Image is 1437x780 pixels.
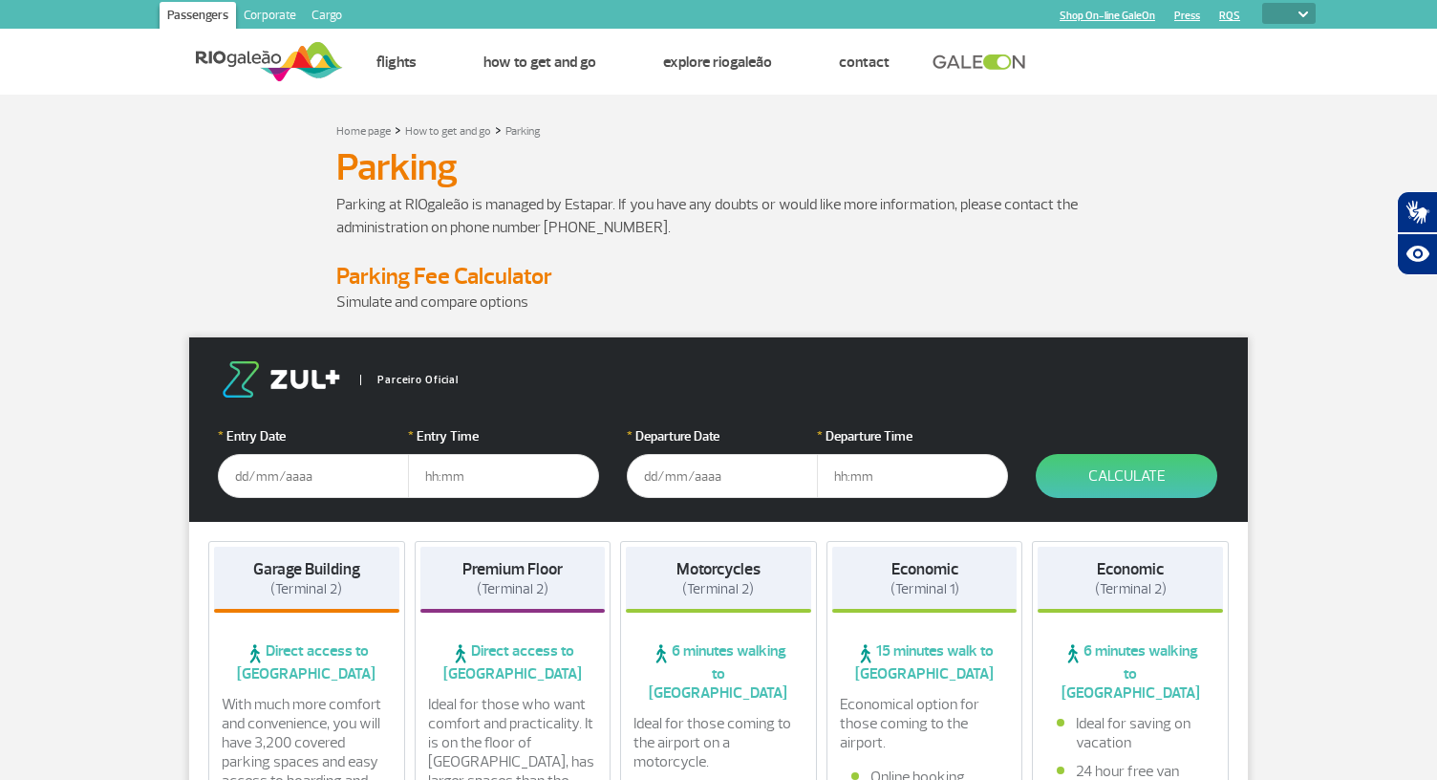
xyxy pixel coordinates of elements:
[218,454,409,498] input: dd/mm/aaaa
[336,151,1101,184] h1: Parking
[360,375,459,385] span: Parceiro Oficial
[477,580,548,598] span: (Terminal 2)
[270,580,342,598] span: (Terminal 2)
[890,580,959,598] span: (Terminal 1)
[1174,10,1200,22] a: Press
[1038,641,1223,703] span: 6 minutes walking to [GEOGRAPHIC_DATA]
[817,426,1008,446] label: Departure Time
[336,193,1101,239] p: Parking at RIOgaleão is managed by Estapar. If you have any doubts or would like more information...
[817,454,1008,498] input: hh:mm
[1057,714,1204,752] li: Ideal for saving on vacation
[1219,10,1240,22] a: RQS
[626,641,811,703] span: 6 minutes walking to [GEOGRAPHIC_DATA]
[336,262,1101,291] h4: Parking Fee Calculator
[236,2,304,32] a: Corporate
[214,641,399,683] span: Direct access to [GEOGRAPHIC_DATA]
[495,119,502,141] a: >
[395,119,401,141] a: >
[633,714,804,771] p: Ideal for those coming to the airport on a motorcycle.
[1397,233,1437,275] button: Abrir recursos assistivos.
[405,124,491,139] a: How to get and go
[253,559,360,579] strong: Garage Building
[627,454,818,498] input: dd/mm/aaaa
[304,2,350,32] a: Cargo
[336,124,391,139] a: Home page
[676,559,761,579] strong: Motorcycles
[1036,454,1217,498] button: Calculate
[1095,580,1167,598] span: (Terminal 2)
[420,641,606,683] span: Direct access to [GEOGRAPHIC_DATA]
[840,695,1010,752] p: Economical option for those coming to the airport.
[160,2,236,32] a: Passengers
[682,580,754,598] span: (Terminal 2)
[1060,10,1155,22] a: Shop On-line GaleOn
[462,559,563,579] strong: Premium Floor
[832,641,1018,683] span: 15 minutes walk to [GEOGRAPHIC_DATA]
[1397,191,1437,233] button: Abrir tradutor de língua de sinais.
[408,426,599,446] label: Entry Time
[1397,191,1437,275] div: Plugin de acessibilidade da Hand Talk.
[218,426,409,446] label: Entry Date
[627,426,818,446] label: Departure Date
[218,361,344,398] img: logo-zul.png
[839,53,890,72] a: Contact
[1097,559,1164,579] strong: Economic
[408,454,599,498] input: hh:mm
[505,124,541,139] a: Parking
[663,53,772,72] a: Explore RIOgaleão
[376,53,417,72] a: Flights
[483,53,596,72] a: How to get and go
[336,291,1101,314] p: Simulate and compare options
[891,559,958,579] strong: Economic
